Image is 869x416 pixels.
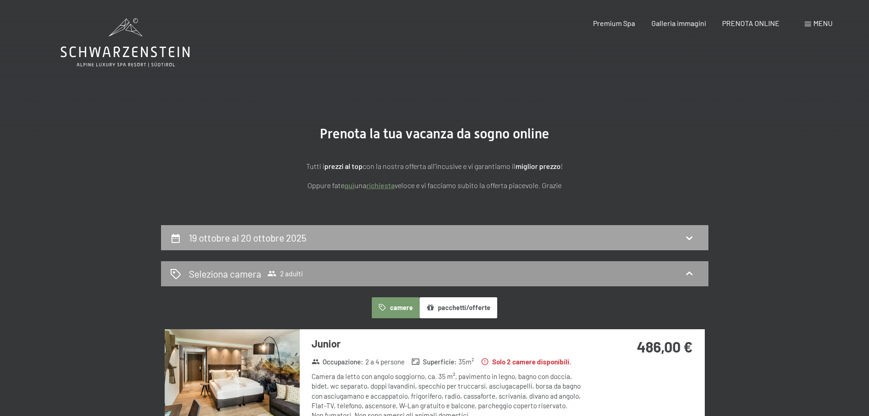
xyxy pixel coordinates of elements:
strong: prezzi al top [324,162,363,170]
button: pacchetti/offerte [420,297,497,318]
a: PRENOTA ONLINE [722,19,780,27]
strong: Occupazione : [312,357,364,367]
button: camere [372,297,419,318]
span: Prenota la tua vacanza da sogno online [320,126,549,142]
strong: miglior prezzo [515,162,561,170]
a: quì [344,181,354,190]
span: 2 adulti [267,269,303,278]
span: Menu [813,19,833,27]
strong: Solo 2 camere disponibili. [481,357,571,367]
h2: 19 ottobre al 20 ottobre 2025 [189,232,307,243]
h2: Seleziona camera [189,267,261,280]
h3: Junior [312,337,583,351]
a: Galleria immagini [651,19,706,27]
strong: Superficie : [411,357,457,367]
p: Oppure fate una veloce e vi facciamo subito la offerta piacevole. Grazie [207,179,663,191]
a: richiesta [366,181,395,190]
span: 35 m² [458,357,474,367]
p: Tutti i con la nostra offerta all'incusive e vi garantiamo il ! [207,160,663,172]
span: 2 a 4 persone [365,357,405,367]
a: Premium Spa [593,19,635,27]
strong: 486,00 € [637,338,692,355]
